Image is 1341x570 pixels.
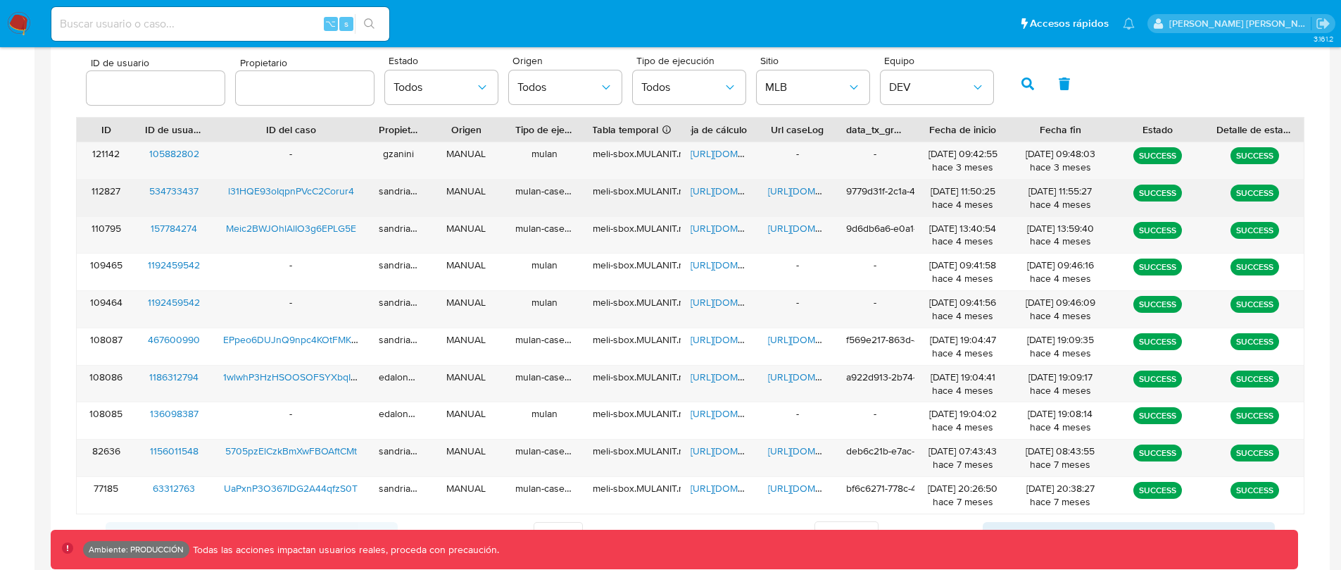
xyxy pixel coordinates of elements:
a: Notificaciones [1123,18,1135,30]
span: Accesos rápidos [1030,16,1109,31]
span: s [344,17,348,30]
p: Todas las acciones impactan usuarios reales, proceda con precaución. [189,543,499,557]
input: Buscar usuario o caso... [51,15,389,33]
button: search-icon [355,14,384,34]
p: Ambiente: PRODUCCIÓN [89,547,184,552]
a: Salir [1316,16,1330,31]
span: 3.161.2 [1314,33,1334,44]
span: ⌥ [325,17,336,30]
p: omar.guzman@mercadolibre.com.co [1169,17,1311,30]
